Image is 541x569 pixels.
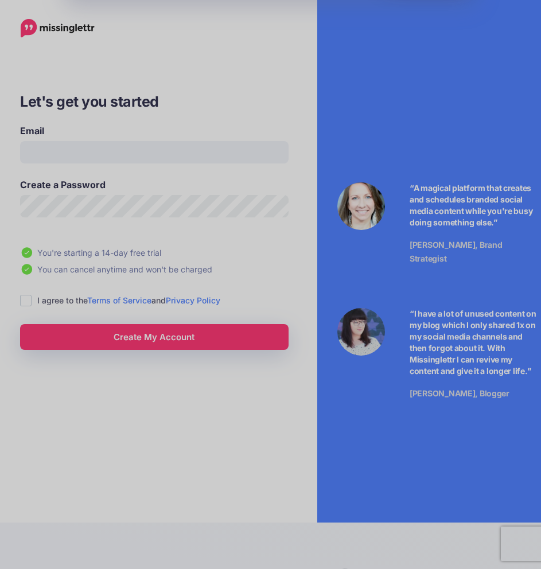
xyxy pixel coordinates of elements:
img: Testimonial by Laura Stanik [337,182,385,230]
label: Email [20,124,289,138]
p: “A magical platform that creates and schedules branded social media content while you're busy doi... [410,182,538,228]
span: [PERSON_NAME], Brand Strategist [410,240,502,263]
span: [PERSON_NAME], Blogger [410,388,509,398]
label: I agree to the and [37,294,220,307]
label: Create a Password [20,178,289,192]
a: Create My Account [20,324,289,350]
a: Terms of Service [87,295,151,305]
img: Testimonial by Jeniffer Kosche [337,308,385,356]
p: “I have a lot of unused content on my blog which I only shared 1x on my social media channels and... [410,308,538,377]
a: Privacy Policy [166,295,220,305]
h3: Let's get you started [20,91,289,112]
li: You're starting a 14-day free trial [20,246,289,259]
a: Home [21,19,95,38]
li: You can cancel anytime and won't be charged [20,263,289,276]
